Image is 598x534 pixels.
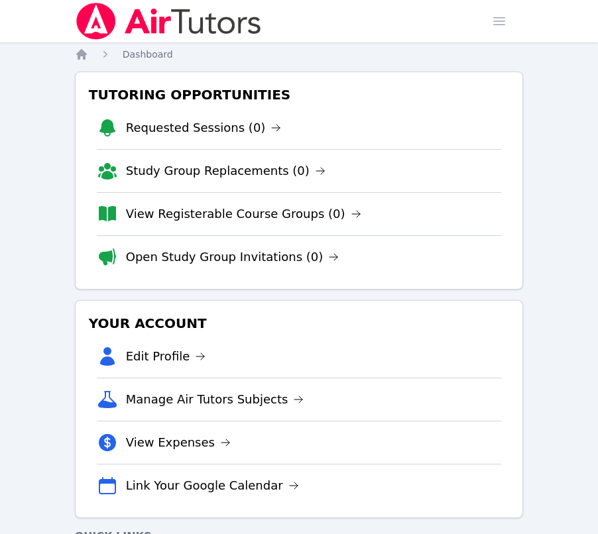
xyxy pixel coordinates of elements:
[75,48,524,61] nav: Breadcrumb
[126,433,231,452] a: View Expenses
[126,248,339,266] a: Open Study Group Invitations (0)
[126,476,299,495] a: Link Your Google Calendar
[123,49,173,60] span: Dashboard
[126,205,361,223] a: View Registerable Course Groups (0)
[86,311,512,335] h3: Your Account
[86,83,512,107] h3: Tutoring Opportunities
[126,162,326,180] a: Study Group Replacements (0)
[123,48,173,61] a: Dashboard
[126,119,282,137] a: Requested Sessions (0)
[126,347,206,366] a: Edit Profile
[75,3,263,40] img: Air Tutors
[126,390,304,409] a: Manage Air Tutors Subjects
